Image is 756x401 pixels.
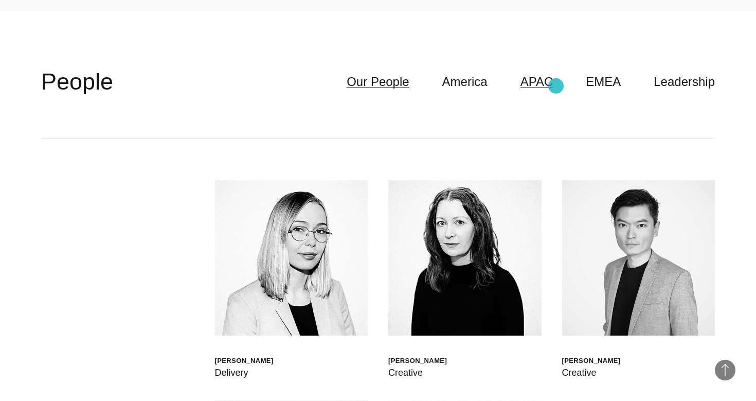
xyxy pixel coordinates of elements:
[654,72,715,92] a: Leadership
[520,72,553,92] a: APAC
[347,72,409,92] a: Our People
[562,180,715,336] img: Daniel Ng
[388,180,542,336] img: Jen Higgins
[388,365,447,380] div: Creative
[562,356,621,365] div: [PERSON_NAME]
[388,356,447,365] div: [PERSON_NAME]
[215,180,368,336] img: Walt Drkula
[215,356,274,365] div: [PERSON_NAME]
[586,72,621,92] a: EMEA
[562,365,621,380] div: Creative
[442,72,488,92] a: America
[215,365,274,380] div: Delivery
[715,360,735,380] button: Back to Top
[41,66,113,97] h2: People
